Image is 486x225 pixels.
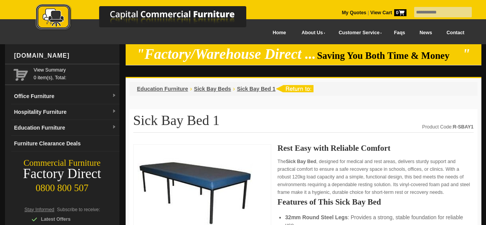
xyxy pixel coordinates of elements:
img: return to [275,85,313,92]
a: About Us [293,24,330,42]
a: Faqs [387,24,413,42]
a: Hospitality Furnituredropdown [11,104,119,120]
img: Capital Commercial Furniture Logo [15,4,284,32]
div: 0800 800 507 [5,179,119,193]
img: dropdown [112,93,116,98]
div: Commercial Furniture [5,158,119,168]
em: "Factory/Warehouse Direct ... [136,46,316,62]
a: Capital Commercial Furniture Logo [15,4,284,34]
strong: Sick Bay Bed [286,159,316,164]
a: My Quotes [342,10,367,15]
div: Factory Direct [5,168,119,179]
a: Sick Bay Bed 1 [237,86,275,92]
span: Saving You Both Time & Money [317,50,461,61]
h1: Sick Bay Bed 1 [133,113,474,133]
div: Product Code: [422,123,474,131]
span: Subscribe to receive: [57,207,100,212]
img: dropdown [112,125,116,130]
img: dropdown [112,109,116,114]
a: View Summary [34,66,116,74]
strong: View Cart [370,10,406,15]
h2: Features of This Sick Bay Bed [277,198,473,206]
a: Sick Bay Beds [194,86,231,92]
em: " [462,46,470,62]
span: Stay Informed [25,207,55,212]
div: Latest Offers [32,215,104,223]
strong: R-SBAY1 [453,124,474,130]
a: Office Furnituredropdown [11,88,119,104]
span: 0 item(s), Total: [34,66,116,80]
li: › [233,85,235,93]
li: › [190,85,192,93]
span: 0 [394,9,406,16]
p: The , designed for medical and rest areas, delivers sturdy support and practical comfort to ensur... [277,158,473,196]
a: Education Furniture [137,86,188,92]
a: News [412,24,439,42]
a: Education Furnituredropdown [11,120,119,136]
h2: Rest Easy with Reliable Comfort [277,144,473,152]
a: Furniture Clearance Deals [11,136,119,152]
a: View Cart0 [369,10,406,15]
div: [DOMAIN_NAME] [11,44,119,67]
a: Customer Service [330,24,386,42]
a: Contact [439,24,471,42]
strong: 32mm Round Steel Legs [285,214,348,220]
